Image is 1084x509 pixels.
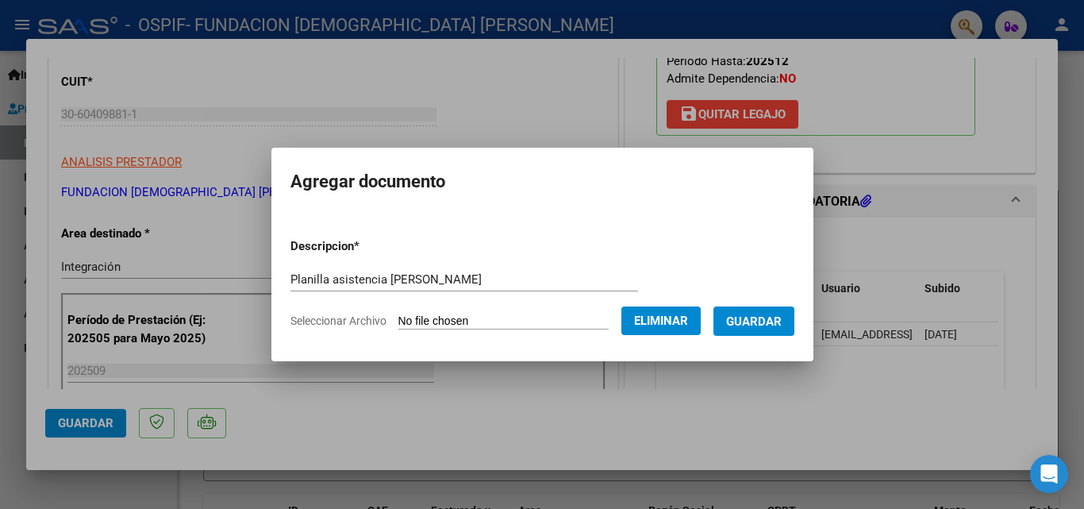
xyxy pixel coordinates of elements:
[621,307,701,335] button: Eliminar
[634,314,688,328] span: Eliminar
[726,314,782,329] span: Guardar
[713,307,794,336] button: Guardar
[290,167,794,197] h2: Agregar documento
[290,237,442,256] p: Descripcion
[290,314,386,327] span: Seleccionar Archivo
[1030,455,1068,493] div: Open Intercom Messenger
